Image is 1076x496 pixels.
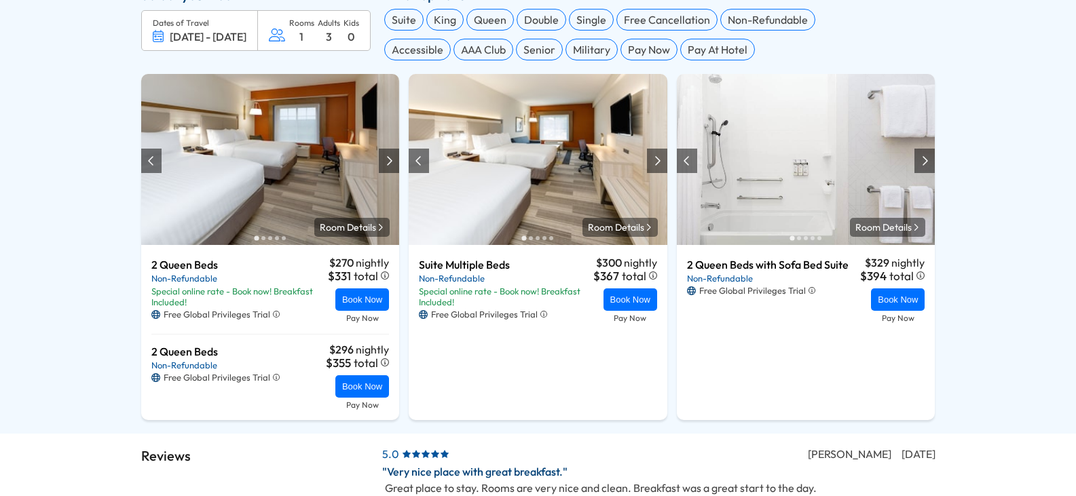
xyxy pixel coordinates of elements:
[326,30,332,43] div: 3
[582,218,658,237] a: Room Details
[382,447,399,461] span: 5.0
[855,221,912,233] span: Room Details
[516,39,563,60] div: Senior
[320,221,376,233] span: Room Details
[335,375,389,398] button: Book Now
[588,221,644,233] span: Room Details
[604,288,657,311] button: Book Now
[348,30,354,43] div: 0
[314,218,390,237] a: Room Details
[419,258,588,271] div: Suite Multiple Beds
[335,313,389,323] div: Pay Now
[871,313,925,323] div: Pay Now
[453,39,513,60] div: AAA Club
[687,258,855,271] div: 2 Queen Beds with Sofa Bed Suite
[891,258,925,268] span: nightly
[569,9,614,31] div: Single
[151,286,323,307] p: Special online rate - Book now! Breakfast Included!
[384,39,451,60] div: Accessible
[616,9,718,31] div: Free Cancellation
[624,258,657,268] span: nightly
[354,269,378,283] span: total
[329,258,354,268] div: $270
[466,9,514,31] div: Queen
[720,9,815,31] div: Non-Refundable
[326,356,351,370] div: $355
[622,269,646,283] span: total
[889,269,914,283] span: total
[426,9,464,31] div: King
[318,18,340,28] div: Adults
[1024,467,1032,477] span: ⇧
[419,286,588,307] p: Special online rate - Book now! Breakfast Included!
[344,18,359,28] div: Kids
[1035,467,1050,477] span: Top
[687,273,855,284] div: Non-Refundable
[328,269,351,283] div: $331
[354,356,378,370] span: total
[384,9,424,31] div: Suite
[151,345,321,358] div: 2 Queen Beds
[212,30,246,43] span: [DATE]
[356,258,389,268] span: nightly
[419,273,588,284] div: Non-Refundable
[382,481,935,495] p: Great place to stay. Rooms are very nice and clean. Breakfast was a great start to the day.
[871,288,925,311] button: Book Now
[329,345,354,355] div: $296
[517,9,566,31] div: Double
[151,273,323,284] div: Non-Refundable
[151,360,321,370] div: Non-Refundable
[902,447,935,461] span: [DATE]
[382,465,935,478] div: "Very nice place with great breakfast."
[620,39,678,60] div: Pay Now
[409,74,667,245] img: e2be790f_b.jpg
[164,309,280,320] span: Free Global Privileges Trial
[335,400,389,410] div: Pay Now
[865,258,889,268] div: $329
[289,18,314,28] div: Rooms
[565,39,618,60] div: Military
[431,309,547,320] span: Free Global Privileges Trial
[593,269,619,283] div: $367
[596,258,622,268] div: $300
[164,373,280,383] span: Free Global Privileges Trial
[141,447,369,464] div: Reviews
[335,288,389,311] button: Book Now
[604,313,657,323] div: Pay Now
[356,345,389,355] span: nightly
[699,286,815,296] span: Free Global Privileges Trial
[206,30,210,43] span: -
[153,18,246,28] div: Dates of Travel
[680,39,755,60] div: Pay At Hotel
[170,30,204,43] span: [DATE]
[151,258,323,271] div: 2 Queen Beds
[299,30,303,43] div: 1
[850,218,925,237] a: Room Details
[860,269,887,283] div: $394
[677,74,935,245] img: Room
[808,447,891,461] span: [PERSON_NAME]
[141,74,400,245] img: 9e08c7e5_b.jpg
